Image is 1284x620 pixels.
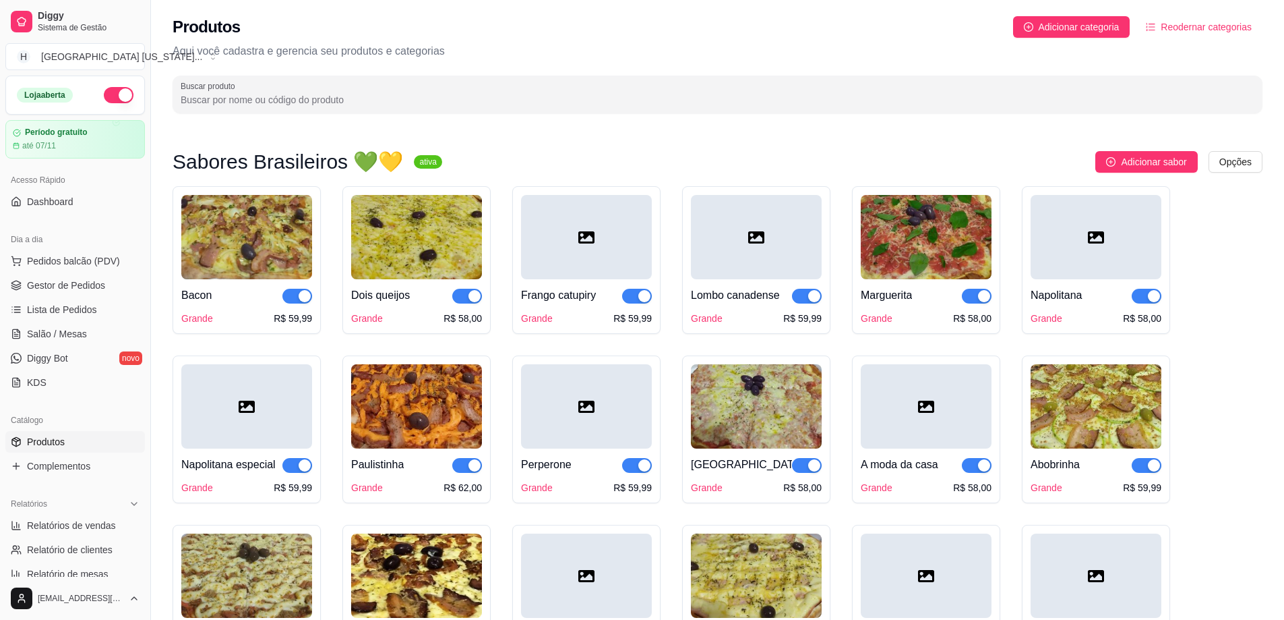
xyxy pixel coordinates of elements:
button: Alterar Status [104,87,133,103]
div: R$ 59,99 [783,312,822,325]
a: Produtos [5,431,145,453]
div: Dia a dia [5,229,145,250]
div: Acesso Rápido [5,169,145,191]
div: Grande [351,481,383,495]
img: product-image [1031,364,1161,449]
button: Select a team [5,43,145,70]
div: Grande [181,312,213,325]
div: Grande [521,312,553,325]
span: Dashboard [27,195,73,208]
a: DiggySistema de Gestão [5,5,145,38]
div: Grande [521,481,553,495]
span: Lista de Pedidos [27,303,97,316]
div: R$ 59,99 [1123,481,1161,495]
div: R$ 59,99 [613,481,652,495]
span: plus-circle [1106,157,1115,167]
button: Pedidos balcão (PDV) [5,250,145,272]
img: product-image [351,195,482,279]
button: Adicionar sabor [1095,151,1197,173]
div: R$ 59,99 [613,312,652,325]
div: Frango catupiry [521,287,596,304]
div: Grande [861,312,892,325]
span: Pedidos balcão (PDV) [27,254,120,268]
a: Relatório de clientes [5,539,145,561]
a: Lista de Pedidos [5,299,145,320]
div: Napolitana [1031,287,1082,304]
a: Complementos [5,455,145,477]
span: Relatórios [11,499,47,509]
a: Período gratuitoaté 07/11 [5,120,145,159]
div: Abobrinha [1031,457,1080,473]
div: R$ 58,00 [953,312,991,325]
div: Grande [691,312,723,325]
p: Aqui você cadastra e gerencia seu produtos e categorias [173,43,1262,59]
div: Perperone [521,457,572,473]
article: Período gratuito [25,128,88,138]
div: Grande [181,481,213,495]
h2: Produtos [173,16,241,38]
input: Buscar produto [181,93,1254,107]
button: Opções [1209,151,1262,173]
h3: Sabores Brasileiros 💚💛 [173,154,403,170]
div: [GEOGRAPHIC_DATA] [US_STATE] ... [41,50,202,63]
div: R$ 58,00 [953,481,991,495]
img: product-image [691,364,822,449]
span: KDS [27,376,47,389]
div: Paulistinha [351,457,404,473]
a: Gestor de Pedidos [5,275,145,296]
a: Relatório de mesas [5,563,145,585]
span: Diggy [38,10,140,22]
div: Marguerita [861,287,912,304]
div: Grande [1031,481,1062,495]
span: Relatórios de vendas [27,519,116,532]
span: Opções [1219,154,1252,169]
span: [EMAIL_ADDRESS][DOMAIN_NAME] [38,593,123,604]
a: Relatórios de vendas [5,515,145,536]
img: product-image [181,534,312,618]
a: Diggy Botnovo [5,347,145,369]
a: Dashboard [5,191,145,213]
a: Salão / Mesas [5,323,145,345]
div: Dois queijos [351,287,410,304]
div: Bacon [181,287,212,304]
span: H [17,50,30,63]
sup: ativa [414,155,441,169]
span: Gestor de Pedidos [27,279,105,292]
img: product-image [691,534,822,618]
div: Napolitana especial [181,457,276,473]
div: [GEOGRAPHIC_DATA] [691,457,792,473]
span: Adicionar categoria [1039,20,1120,34]
span: Sistema de Gestão [38,22,140,33]
span: plus-circle [1024,22,1033,32]
div: Grande [691,481,723,495]
span: Produtos [27,435,65,449]
a: KDS [5,372,145,393]
button: Reodernar categorias [1135,16,1262,38]
div: A moda da casa [861,457,938,473]
span: Reodernar categorias [1161,20,1252,34]
img: product-image [351,534,482,618]
div: R$ 58,00 [444,312,482,325]
button: Adicionar categoria [1013,16,1130,38]
div: Lombo canadense [691,287,780,304]
span: Adicionar sabor [1121,154,1186,169]
span: Relatório de mesas [27,567,109,581]
label: Buscar produto [181,80,240,92]
span: Salão / Mesas [27,327,87,341]
span: ordered-list [1146,22,1155,32]
div: R$ 58,00 [1123,312,1161,325]
img: product-image [351,364,482,449]
span: Relatório de clientes [27,543,113,557]
div: Catálogo [5,410,145,431]
div: R$ 62,00 [444,481,482,495]
div: Grande [1031,312,1062,325]
span: Complementos [27,459,90,473]
div: Grande [351,312,383,325]
div: Grande [861,481,892,495]
div: R$ 59,99 [274,312,312,325]
button: [EMAIL_ADDRESS][DOMAIN_NAME] [5,582,145,615]
article: até 07/11 [22,140,56,151]
img: product-image [181,195,312,279]
div: R$ 58,00 [783,481,822,495]
img: product-image [861,195,991,279]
